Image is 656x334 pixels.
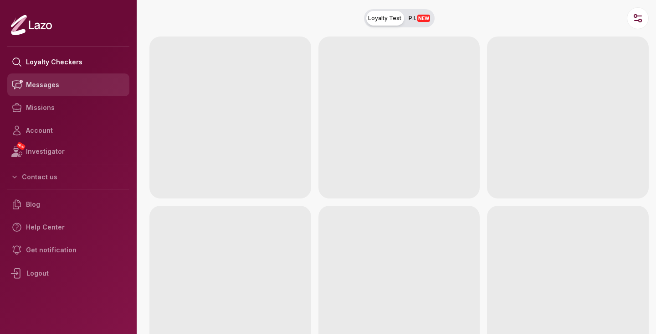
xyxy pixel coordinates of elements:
[16,141,26,151] span: NEW
[7,51,129,73] a: Loyalty Checkers
[7,239,129,261] a: Get notification
[7,169,129,185] button: Contact us
[7,73,129,96] a: Messages
[7,193,129,216] a: Blog
[7,96,129,119] a: Missions
[409,15,430,22] span: P.I.
[368,15,401,22] span: Loyalty Test
[7,142,129,161] a: NEWInvestigator
[417,15,430,22] span: NEW
[7,261,129,285] div: Logout
[7,216,129,239] a: Help Center
[7,119,129,142] a: Account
